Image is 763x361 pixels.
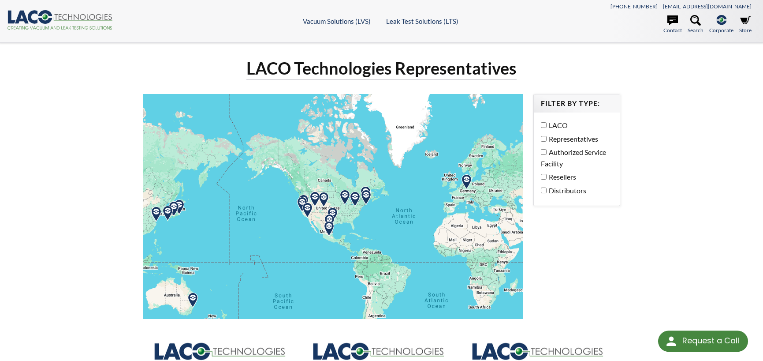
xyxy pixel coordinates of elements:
[541,147,608,169] label: Authorized Service Facility
[541,133,608,145] label: Representatives
[386,17,458,25] a: Leak Test Solutions (LTS)
[154,342,286,361] img: Logo_LACO-TECH_hi-res.jpg
[313,342,445,361] img: Logo_LACO-TECH_hi-res.jpg
[472,342,604,361] img: Logo_LACO-TECH_hi-res.jpg
[541,136,547,142] input: Representatives
[303,17,371,25] a: Vacuum Solutions (LVS)
[541,120,608,131] label: LACO
[688,15,703,34] a: Search
[246,57,517,80] h1: LACO Technologies Representatives
[682,331,739,351] div: Request a Call
[739,15,752,34] a: Store
[541,149,547,155] input: Authorized Service Facility
[541,99,613,108] h4: Filter by Type:
[658,331,748,352] div: Request a Call
[541,185,608,196] label: Distributors
[664,334,678,348] img: round button
[541,188,547,193] input: Distributors
[663,15,682,34] a: Contact
[709,26,733,34] span: Corporate
[541,174,547,180] input: Resellers
[663,3,752,10] a: [EMAIL_ADDRESS][DOMAIN_NAME]
[541,171,608,183] label: Resellers
[610,3,658,10] a: [PHONE_NUMBER]
[541,122,547,128] input: LACO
